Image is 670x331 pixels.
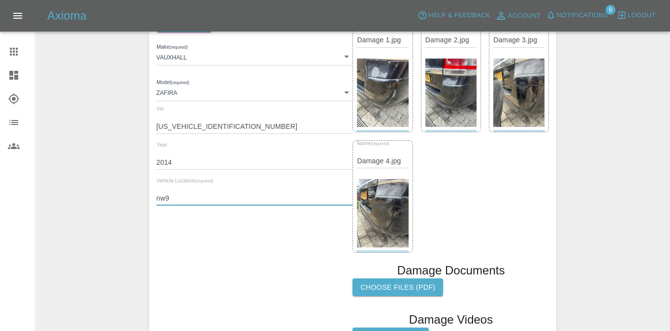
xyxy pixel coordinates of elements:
div: ZAFIRA [157,83,353,101]
span: Vin [157,106,164,112]
span: Year [157,142,167,148]
span: Help & Feedback [428,10,490,21]
button: Help & Feedback [415,8,492,23]
a: Account [493,8,543,24]
small: (required) [169,45,188,49]
h5: Axioma [47,8,87,24]
small: (required) [371,141,389,146]
button: Notifications [543,8,610,23]
label: Make [157,43,188,51]
h1: Damage Videos [409,312,493,328]
span: Account [508,10,541,22]
span: Vehicle Location [157,178,213,183]
button: Logout [614,8,658,23]
span: Notifications [557,10,608,21]
div: VAUXHALL [157,48,353,65]
small: (required) [195,179,213,183]
span: Name [357,140,389,146]
span: 9 [606,5,615,15]
label: Model [157,79,189,87]
span: Logout [628,10,656,21]
label: Choose files (pdf) [352,278,443,297]
button: Open drawer [6,4,30,28]
small: (required) [171,81,189,85]
h1: Damage Documents [397,263,505,278]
